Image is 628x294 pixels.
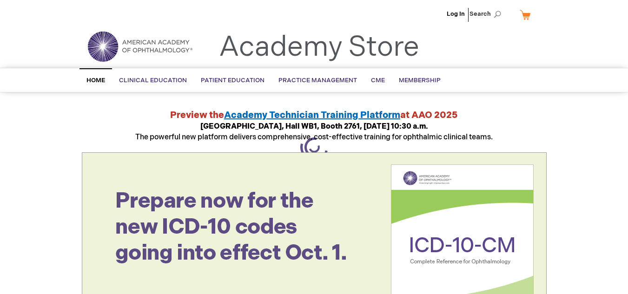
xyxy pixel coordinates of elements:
span: Patient Education [201,77,264,84]
span: Home [86,77,105,84]
a: Log In [447,10,465,18]
strong: Preview the at AAO 2025 [170,110,458,121]
span: CME [371,77,385,84]
span: The powerful new platform delivers comprehensive, cost-effective training for ophthalmic clinical... [135,122,493,142]
span: Practice Management [278,77,357,84]
strong: [GEOGRAPHIC_DATA], Hall WB1, Booth 2761, [DATE] 10:30 a.m. [200,122,428,131]
a: Academy Store [219,31,419,64]
span: Membership [399,77,441,84]
span: Clinical Education [119,77,187,84]
a: Academy Technician Training Platform [224,110,400,121]
span: Search [469,5,505,23]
